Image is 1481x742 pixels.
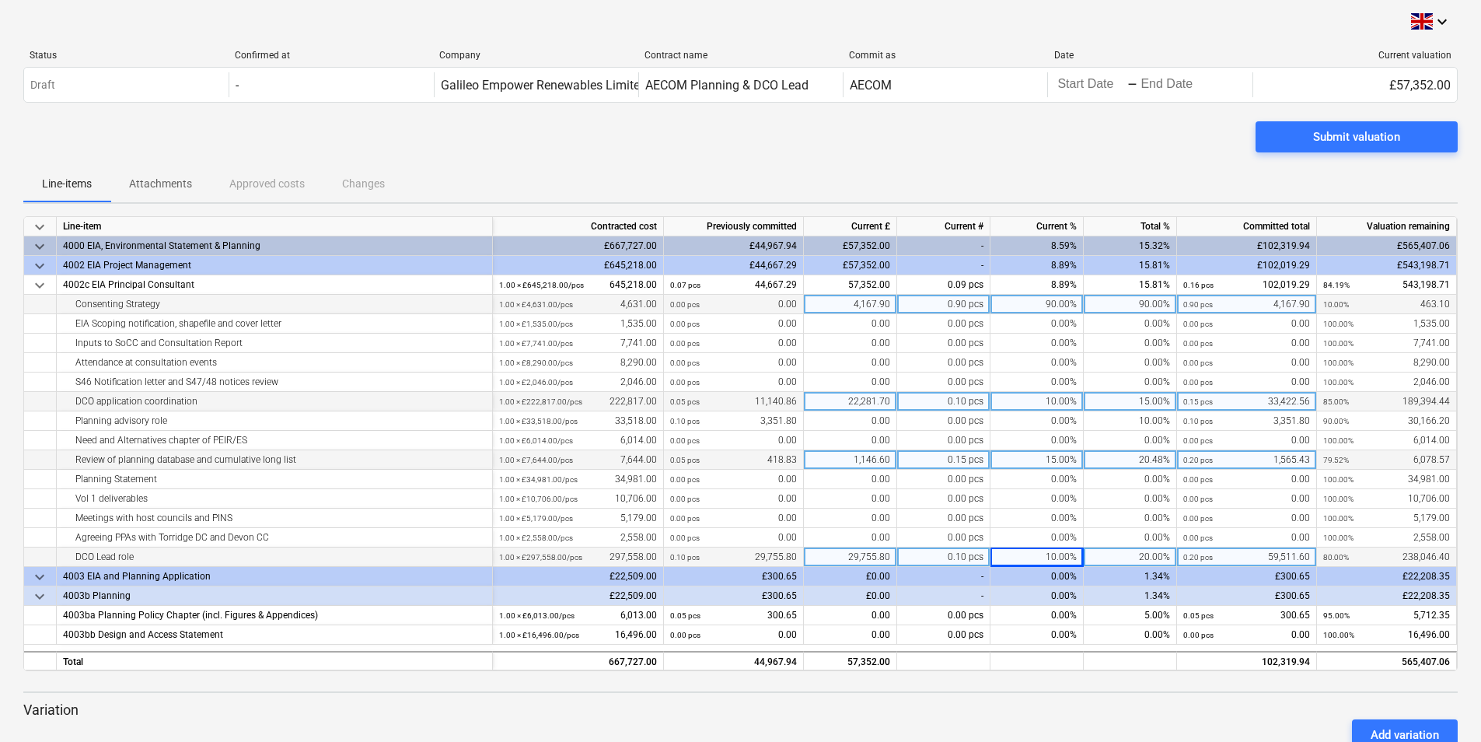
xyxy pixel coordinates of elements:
div: Contract name [644,50,837,61]
small: 1.00 × £5,179.00 / pcs [499,514,573,523]
div: Meetings with host councils and PINS [63,509,486,528]
div: 0.00 [804,431,897,450]
small: 0.00 pcs [670,495,700,503]
div: £565,407.06 [1317,236,1457,256]
small: 95.00% [1323,611,1350,620]
div: 222,817.00 [499,392,657,411]
div: Submit valuation [1313,127,1400,147]
div: 667,727.00 [499,653,657,672]
div: 0.00 [670,509,797,528]
small: 0.07 pcs [670,281,700,289]
small: 1.00 × £1,535.00 / pcs [499,320,573,328]
div: 0.00 [670,625,797,645]
div: 0.09 pcs [897,275,990,295]
div: 2,558.00 [499,528,657,548]
small: 0.05 pcs [670,397,700,406]
div: 6,014.00 [1323,431,1450,450]
div: 0.00 [1183,470,1310,489]
small: 79.52% [1323,456,1349,464]
div: AECOM [850,78,892,93]
div: 0.00% [990,431,1084,450]
div: 8.59% [990,236,1084,256]
div: 0.00% [990,470,1084,489]
small: 0.00 pcs [1183,514,1213,523]
div: 0.10 pcs [897,548,990,567]
div: 0.00% [1084,489,1177,509]
small: 0.10 pcs [1183,417,1213,425]
div: Date [1054,50,1247,61]
div: 5,179.00 [499,509,657,528]
div: 418.83 [670,450,797,470]
div: 0.00 [670,470,797,489]
div: 5,712.35 [1323,606,1450,625]
div: Total % [1084,217,1177,236]
div: 0.00 [804,334,897,353]
div: £645,218.00 [493,256,664,275]
small: 0.00 pcs [670,475,700,484]
small: 0.00 pcs [670,514,700,523]
div: £0.00 [804,586,897,606]
div: 0.00 pcs [897,353,990,373]
div: 44,967.94 [670,653,797,672]
div: 29,755.80 [804,548,897,567]
div: 4003ba Planning Policy Chapter (incl. Figures & Appendices) [63,606,486,625]
div: 543,198.71 [1323,275,1450,295]
small: 1.00 × £33,518.00 / pcs [499,417,578,425]
div: DCO Lead role [63,548,486,567]
div: £300.65 [1177,586,1317,606]
small: 1.00 × £7,741.00 / pcs [499,339,573,348]
div: 2,046.00 [1323,373,1450,392]
small: 100.00% [1323,339,1354,348]
div: 0.00 pcs [897,625,990,645]
p: Line-items [42,176,92,192]
i: keyboard_arrow_down [1433,12,1451,31]
div: 0.00% [990,411,1084,431]
div: 0.15 pcs [897,450,990,470]
div: Line-item [57,217,493,236]
small: 84.19% [1323,281,1350,289]
div: 34,981.00 [1323,470,1450,489]
div: 0.00 [670,314,797,334]
span: keyboard_arrow_down [30,237,49,256]
small: 1.00 × £645,218.00 / pcs [499,281,584,289]
div: 15.00% [990,450,1084,470]
div: 0.00% [1084,509,1177,528]
div: £300.65 [1177,567,1317,586]
span: keyboard_arrow_down [30,587,49,606]
small: 100.00% [1323,534,1354,542]
small: 0.00 pcs [670,436,700,445]
div: 0.00 [804,470,897,489]
small: 0.00 pcs [670,631,700,639]
small: 0.00 pcs [670,534,700,542]
div: 20.00% [1084,548,1177,567]
small: 80.00% [1323,553,1349,562]
small: 0.00 pcs [1183,631,1214,639]
div: 8,290.00 [1323,353,1450,373]
div: 6,014.00 [499,431,657,450]
div: Current % [990,217,1084,236]
div: 0.00 [1183,431,1310,450]
small: 100.00% [1323,378,1354,387]
div: Vol 1 deliverables [63,489,486,509]
div: AECOM Planning & DCO Lead [645,78,809,93]
div: 0.00 pcs [897,470,990,489]
div: 57,352.00 [804,275,897,295]
div: 0.00 pcs [897,489,990,509]
div: 0.00% [990,489,1084,509]
div: £543,198.71 [1317,256,1457,275]
div: 10,706.00 [499,489,657,509]
div: 0.00 [1183,314,1310,334]
div: 16,496.00 [1323,625,1450,645]
div: Contracted cost [493,217,664,236]
div: 0.00 [804,625,897,645]
div: Total [57,651,493,670]
div: 57,352.00 [804,651,897,670]
input: End Date [1137,74,1210,96]
div: - [897,236,990,256]
small: 0.00 pcs [1183,359,1213,367]
small: 100.00% [1323,436,1354,445]
small: 1.00 × £222,817.00 / pcs [499,397,582,406]
div: 0.00 [1183,625,1310,645]
div: Need and Alternatives chapter of PEIR/ES [63,431,486,450]
div: 4,167.90 [1183,295,1310,314]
